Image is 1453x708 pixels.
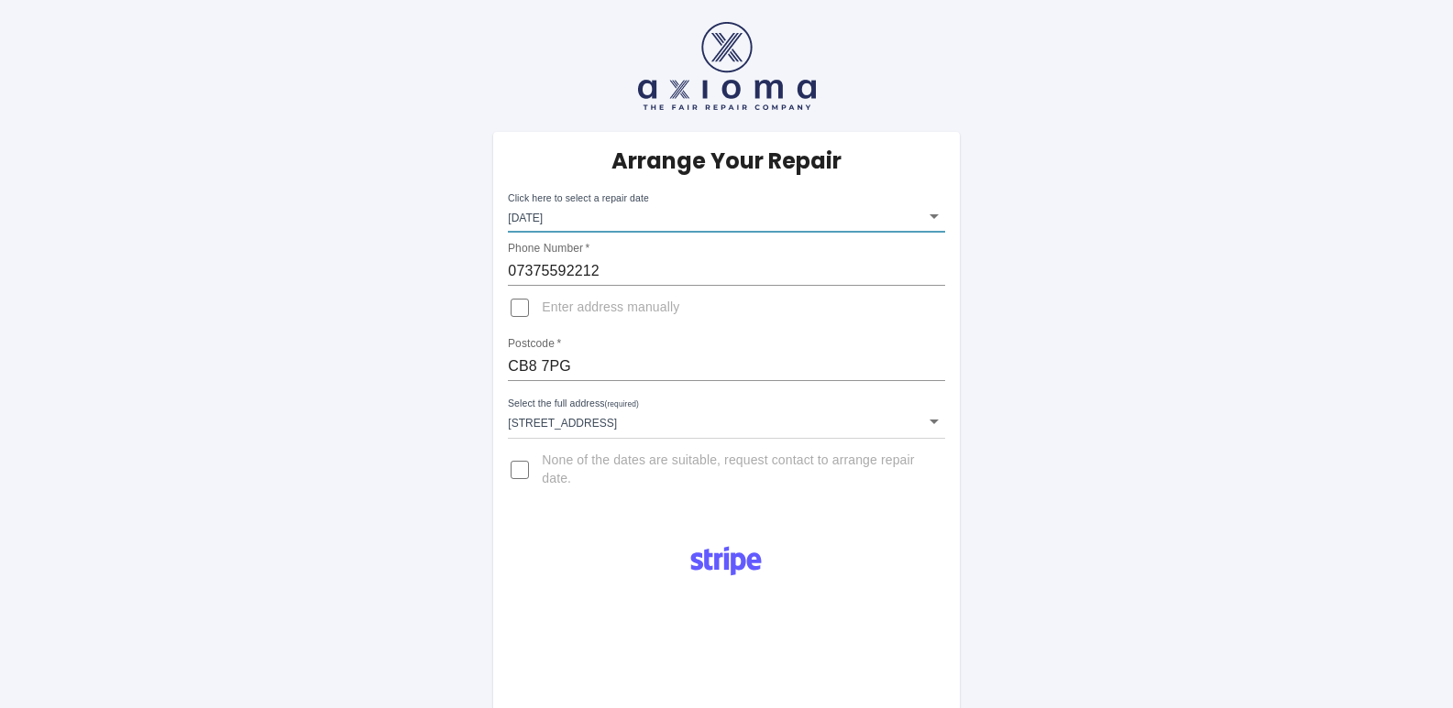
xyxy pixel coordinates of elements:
img: Logo [680,539,772,583]
h5: Arrange Your Repair [611,147,842,176]
label: Click here to select a repair date [508,191,649,205]
img: axioma [638,22,816,110]
label: Postcode [508,336,561,352]
label: Phone Number [508,241,589,256]
label: Select the full address [508,397,639,411]
div: [DATE] [508,200,944,233]
div: [STREET_ADDRESS] [508,405,944,438]
span: Enter address manually [542,299,679,317]
small: (required) [605,400,639,408]
span: None of the dates are suitable, request contact to arrange repair date. [542,452,930,488]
